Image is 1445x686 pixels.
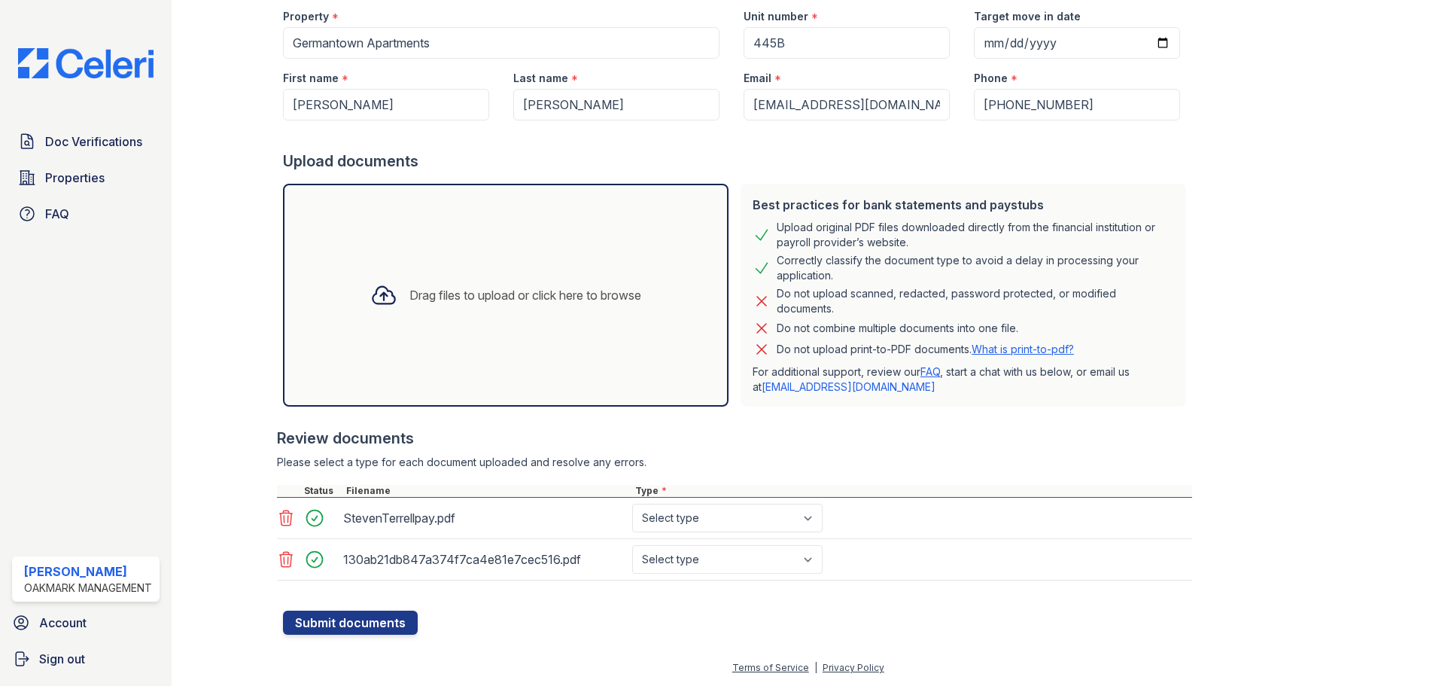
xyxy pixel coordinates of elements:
span: Properties [45,169,105,187]
div: Type [632,485,1192,497]
div: Upload original PDF files downloaded directly from the financial institution or payroll provider’... [777,220,1174,250]
span: Sign out [39,650,85,668]
a: Sign out [6,644,166,674]
div: [PERSON_NAME] [24,563,152,581]
a: Account [6,608,166,638]
div: | [814,662,817,673]
label: Target move in date [974,9,1081,24]
a: [EMAIL_ADDRESS][DOMAIN_NAME] [762,380,935,393]
label: Email [744,71,771,86]
div: Best practices for bank statements and paystubs [753,196,1174,214]
label: Unit number [744,9,808,24]
a: FAQ [12,199,160,229]
label: Property [283,9,329,24]
span: Doc Verifications [45,133,142,151]
div: Correctly classify the document type to avoid a delay in processing your application. [777,253,1174,283]
span: Account [39,614,87,632]
div: Review documents [277,428,1192,449]
div: Do not combine multiple documents into one file. [777,319,1018,337]
img: CE_Logo_Blue-a8612792a0a2168367f1c8372b55b34899dd931a85d93a1a3d3e32e68fde9ad4.png [6,48,166,78]
div: Upload documents [283,151,1192,172]
button: Submit documents [283,611,418,635]
div: Do not upload scanned, redacted, password protected, or modified documents. [777,286,1174,316]
a: Terms of Service [732,662,809,673]
p: Do not upload print-to-PDF documents. [777,342,1074,357]
label: Phone [974,71,1008,86]
a: FAQ [920,365,940,378]
label: First name [283,71,339,86]
div: Filename [343,485,632,497]
div: 130ab21db847a374f7ca4e81e7cec516.pdf [343,547,626,572]
span: FAQ [45,205,69,223]
label: Last name [513,71,568,86]
div: Oakmark Management [24,581,152,596]
p: For additional support, review our , start a chat with us below, or email us at [753,364,1174,395]
a: Properties [12,163,160,193]
a: Privacy Policy [823,662,884,673]
div: Drag files to upload or click here to browse [409,286,641,304]
div: Status [301,485,343,497]
div: Please select a type for each document uploaded and resolve any errors. [277,455,1192,470]
a: What is print-to-pdf? [972,343,1074,355]
div: StevenTerrellpay.pdf [343,506,626,530]
a: Doc Verifications [12,127,160,157]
